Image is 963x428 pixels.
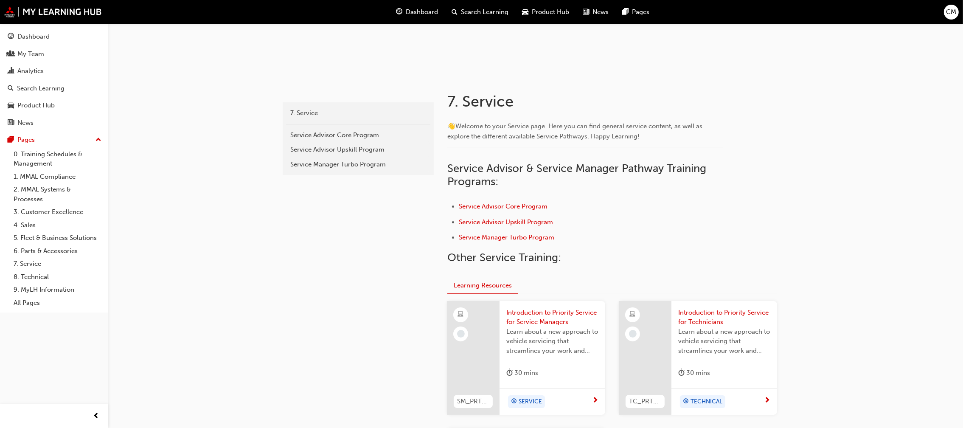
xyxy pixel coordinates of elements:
[8,119,14,127] span: news-icon
[506,368,513,378] span: duration-icon
[17,135,35,145] div: Pages
[592,397,598,405] span: next-icon
[10,219,105,232] a: 4. Sales
[511,396,517,407] span: target-icon
[10,183,105,206] a: 2. MMAL Systems & Processes
[447,162,709,189] span: Service Advisor & Service Manager Pathway Training Programs:
[583,7,590,17] span: news-icon
[3,132,105,148] button: Pages
[3,98,105,113] a: Product Hub
[17,66,44,76] div: Analytics
[461,7,509,17] span: Search Learning
[576,3,616,21] a: news-iconNews
[447,92,726,111] h1: 7. Service
[10,245,105,258] a: 6. Parts & Accessories
[17,32,50,42] div: Dashboard
[678,368,685,378] span: duration-icon
[447,251,561,264] span: Other Service Training:
[683,396,689,407] span: target-icon
[946,7,957,17] span: CM
[95,135,101,146] span: up-icon
[390,3,445,21] a: guage-iconDashboard
[8,85,14,93] span: search-icon
[764,397,770,405] span: next-icon
[630,309,636,320] span: learningResourceType_ELEARNING-icon
[457,330,465,338] span: learningRecordVerb_NONE-icon
[10,257,105,270] a: 7. Service
[3,81,105,96] a: Search Learning
[10,170,105,183] a: 1. MMAL Compliance
[629,397,661,406] span: TC_PRTYSRVCE
[459,234,554,241] a: Service Manager Turbo Program
[3,27,105,132] button: DashboardMy TeamAnalyticsSearch LearningProduct HubNews
[8,68,14,75] span: chart-icon
[532,7,570,17] span: Product Hub
[10,283,105,296] a: 9. MyLH Information
[678,327,770,356] span: Learn about a new approach to vehicle servicing that streamlines your work and provides a quicker...
[445,3,516,21] a: search-iconSearch Learning
[17,84,65,93] div: Search Learning
[286,106,430,121] a: 7. Service
[10,270,105,284] a: 8. Technical
[616,3,657,21] a: pages-iconPages
[17,118,34,128] div: News
[286,128,430,143] a: Service Advisor Core Program
[286,157,430,172] a: Service Manager Turbo Program
[447,122,455,130] span: 👋
[10,231,105,245] a: 5. Fleet & Business Solutions
[10,206,105,219] a: 3. Customer Excellence
[3,115,105,131] a: News
[8,136,14,144] span: pages-icon
[290,108,426,118] div: 7. Service
[516,3,576,21] a: car-iconProduct Hub
[3,63,105,79] a: Analytics
[519,397,542,407] span: SERVICE
[447,301,605,415] a: SM_PRTYSRVCEIntroduction to Priority Service for Service ManagersLearn about a new approach to ve...
[678,308,770,327] span: Introduction to Priority Service for Technicians
[290,130,426,140] div: Service Advisor Core Program
[406,7,438,17] span: Dashboard
[290,145,426,155] div: Service Advisor Upskill Program
[286,142,430,157] a: Service Advisor Upskill Program
[8,33,14,41] span: guage-icon
[93,411,100,422] span: prev-icon
[17,49,44,59] div: My Team
[629,330,637,338] span: learningRecordVerb_NONE-icon
[632,7,650,17] span: Pages
[10,296,105,310] a: All Pages
[691,397,722,407] span: TECHNICAL
[506,308,598,327] span: Introduction to Priority Service for Service Managers
[8,102,14,110] span: car-icon
[452,7,458,17] span: search-icon
[522,7,529,17] span: car-icon
[506,368,538,378] div: 30 mins
[290,160,426,169] div: Service Manager Turbo Program
[619,301,777,415] a: TC_PRTYSRVCEIntroduction to Priority Service for TechniciansLearn about a new approach to vehicle...
[396,7,403,17] span: guage-icon
[8,51,14,58] span: people-icon
[459,203,547,210] a: Service Advisor Core Program
[447,122,704,140] span: Welcome to your Service page. Here you can find general service content, as well as explore the d...
[3,46,105,62] a: My Team
[17,101,55,110] div: Product Hub
[457,397,489,406] span: SM_PRTYSRVCE
[3,29,105,45] a: Dashboard
[593,7,609,17] span: News
[459,218,553,226] a: Service Advisor Upskill Program
[678,368,710,378] div: 30 mins
[944,5,959,20] button: CM
[10,148,105,170] a: 0. Training Schedules & Management
[447,277,518,294] button: Learning Resources
[623,7,629,17] span: pages-icon
[506,327,598,356] span: Learn about a new approach to vehicle servicing that streamlines your work and provides a quicker...
[4,6,102,17] img: mmal
[458,309,464,320] span: learningResourceType_ELEARNING-icon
